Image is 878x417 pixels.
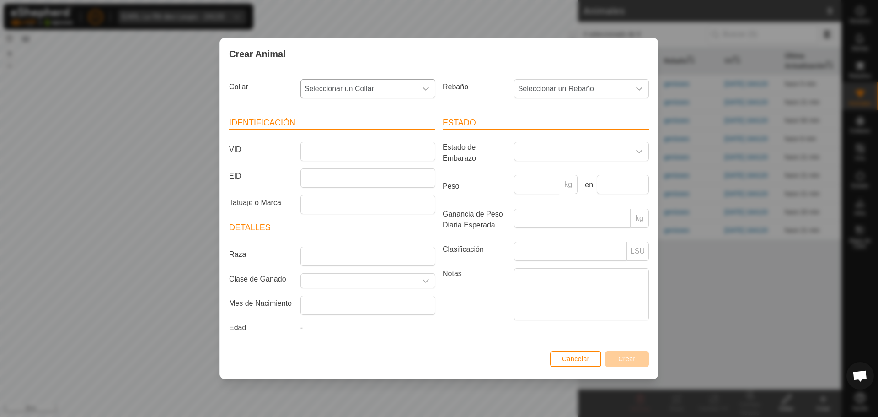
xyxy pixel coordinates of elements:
[225,247,297,262] label: Raza
[627,242,649,261] p-inputgroup-addon: LSU
[559,175,578,194] p-inputgroup-addon: kg
[225,296,297,311] label: Mes de Nacimiento
[229,222,435,234] header: Detalles
[439,209,510,231] label: Ganancia de Peso Diaria Esperada
[225,273,297,285] label: Clase de Ganado
[581,179,593,190] label: en
[225,142,297,157] label: VID
[301,80,417,98] span: Seleccionar un Collar
[439,268,510,320] label: Notas
[562,355,589,363] span: Cancelar
[630,142,648,161] div: dropdown trigger
[605,351,649,367] button: Crear
[300,324,303,331] span: -
[631,209,649,228] p-inputgroup-addon: kg
[229,47,286,61] span: Crear Animal
[630,80,648,98] div: dropdown trigger
[443,117,649,130] header: Estado
[225,79,297,95] label: Collar
[439,79,510,95] label: Rebaño
[618,355,636,363] span: Crear
[439,142,510,164] label: Estado de Embarazo
[439,175,510,198] label: Peso
[417,274,435,288] div: dropdown trigger
[550,351,601,367] button: Cancelar
[225,322,297,333] label: Edad
[229,117,435,130] header: Identificación
[225,168,297,184] label: EID
[514,80,630,98] span: Seleccionar un Rebaño
[225,195,297,211] label: Tatuaje o Marca
[439,242,510,257] label: Clasificación
[846,362,874,390] div: Open chat
[417,80,435,98] div: dropdown trigger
